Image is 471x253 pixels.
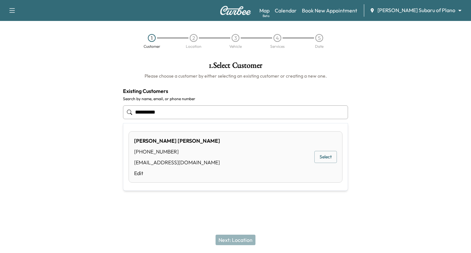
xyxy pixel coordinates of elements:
[190,34,198,42] div: 2
[123,96,348,101] label: Search by name, email, or phone number
[263,13,270,18] div: Beta
[186,45,201,48] div: Location
[220,6,251,15] img: Curbee Logo
[123,87,348,95] h4: Existing Customers
[134,169,220,177] a: Edit
[273,34,281,42] div: 4
[229,45,242,48] div: Vehicle
[315,34,323,42] div: 5
[315,45,323,48] div: Date
[275,7,297,14] a: Calendar
[134,137,220,145] div: [PERSON_NAME] [PERSON_NAME]
[314,151,337,163] button: Select
[134,158,220,166] div: [EMAIL_ADDRESS][DOMAIN_NAME]
[377,7,455,14] span: [PERSON_NAME] Subaru of Plano
[134,148,220,155] div: [PHONE_NUMBER]
[144,45,160,48] div: Customer
[302,7,357,14] a: Book New Appointment
[259,7,270,14] a: MapBeta
[123,73,348,79] h6: Please choose a customer by either selecting an existing customer or creating a new one.
[270,45,285,48] div: Services
[148,34,156,42] div: 1
[123,62,348,73] h1: 1 . Select Customer
[232,34,239,42] div: 3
